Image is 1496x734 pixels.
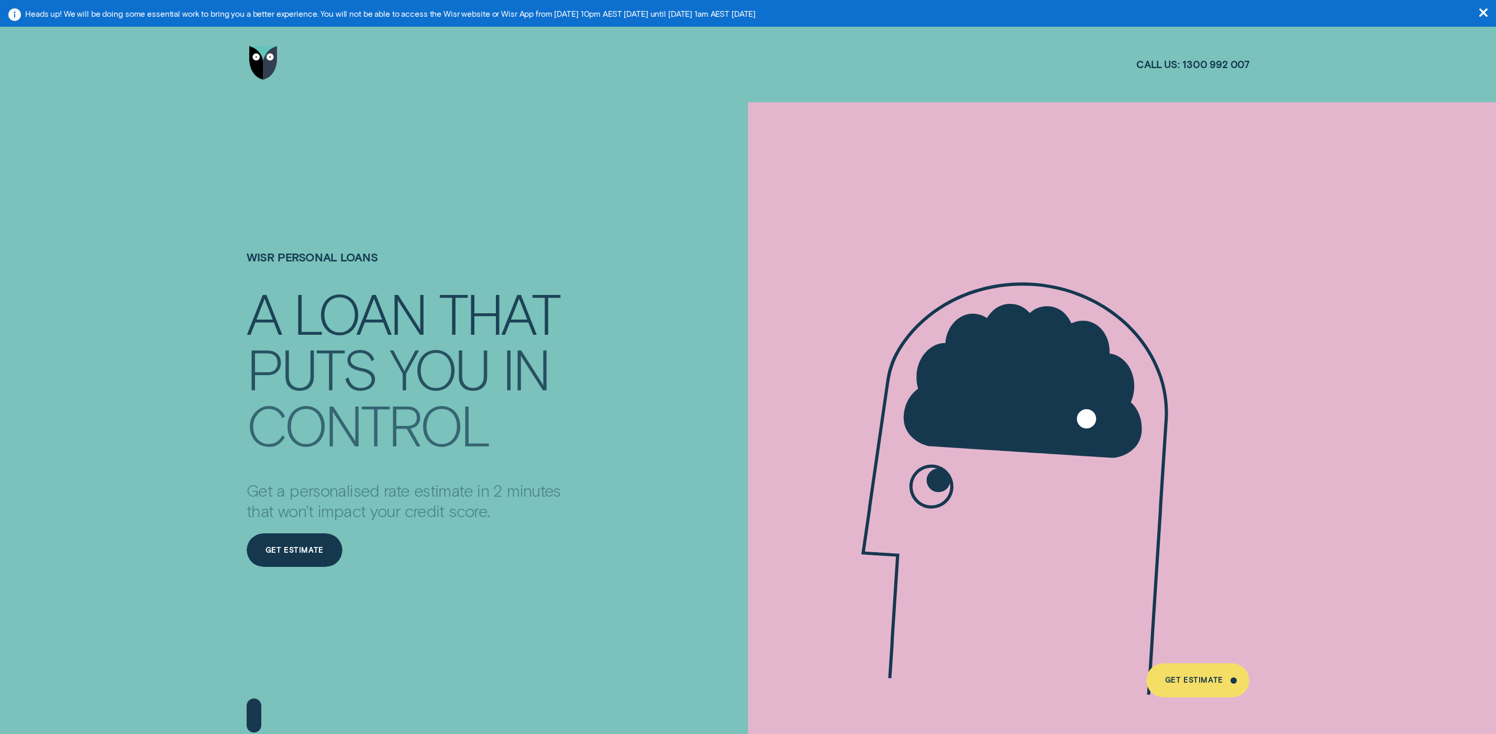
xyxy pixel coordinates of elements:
div: PUTS [247,342,376,394]
span: Call us: [1136,58,1179,71]
a: Get Estimate [1146,663,1249,697]
a: Get Estimate [247,533,342,567]
div: YOU [390,342,489,394]
div: A [247,286,280,338]
h4: A LOAN THAT PUTS YOU IN CONTROL [247,284,573,442]
a: Call us:1300 992 007 [1136,58,1249,71]
img: Wisr [249,46,278,80]
h1: Wisr Personal Loans [247,250,573,284]
div: THAT [439,286,559,338]
p: Get a personalised rate estimate in 2 minutes that won't impact your credit score. [247,480,573,521]
div: CONTROL [247,398,489,450]
div: LOAN [293,286,426,338]
span: 1300 992 007 [1182,58,1249,71]
a: Go to home page [247,25,281,101]
div: IN [502,342,549,394]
